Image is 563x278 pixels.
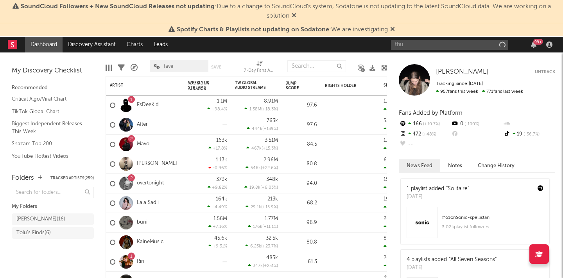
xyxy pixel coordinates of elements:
[399,139,451,150] div: --
[262,244,277,249] span: +23.7 %
[436,68,489,76] a: [PERSON_NAME]
[208,224,227,229] div: +7.16 %
[267,118,278,123] div: 763k
[286,81,305,90] div: Jump Score
[286,218,317,227] div: 96.9
[248,224,278,229] div: ( )
[12,187,94,198] input: Search for folders...
[286,238,317,247] div: 80.8
[164,64,173,69] span: fave
[390,27,395,33] span: Dismiss
[252,127,262,131] span: 444k
[407,264,497,272] div: [DATE]
[253,225,262,229] span: 176k
[216,157,227,162] div: 1.13k
[12,152,86,161] a: YouTube Hottest Videos
[137,161,177,167] a: [PERSON_NAME]
[451,129,503,139] div: --
[251,166,261,170] span: 546k
[391,40,508,50] input: Search for artists
[263,146,277,151] span: +15.3 %
[110,83,169,88] div: Artist
[250,244,261,249] span: 6.23k
[399,129,451,139] div: 472
[246,204,278,209] div: ( )
[503,129,555,139] div: 19
[251,146,262,151] span: 467k
[286,199,317,208] div: 68.2
[211,65,221,69] button: Save
[463,122,479,126] span: -100 %
[12,227,94,239] a: Tolu's Finds(6)
[137,239,163,246] a: KaineMusic
[325,83,364,88] div: Rights Holder
[264,127,277,131] span: +139 %
[503,119,555,129] div: --
[286,179,317,188] div: 94.0
[137,121,148,128] a: After
[264,99,278,104] div: 8.91M
[401,207,549,244] a: #61onSonic-spellistan3.02kplaylist followers
[407,193,469,201] div: [DATE]
[399,159,440,172] button: News Feed
[118,56,125,79] div: Filters
[63,37,121,52] a: Discovery Assistant
[265,216,278,221] div: 1.77M
[137,219,149,226] a: bunii
[262,107,277,112] span: +18.3 %
[399,110,463,116] span: Fans Added by Platform
[267,197,278,202] div: 213k
[177,27,329,33] span: Spotify Charts & Playlists not updating on Sodatone
[253,264,263,268] span: 347k
[286,159,317,169] div: 80.8
[214,236,227,241] div: 45.6k
[217,99,227,104] div: 1.1M
[216,197,227,202] div: 164k
[208,146,227,151] div: +17.8 %
[422,122,440,126] span: +10.7 %
[148,37,173,52] a: Leads
[21,4,215,10] span: SoundCloud Followers + New SoundCloud Releases not updating
[137,180,164,187] a: overtonight
[50,176,94,180] button: Tracked Artists(259)
[421,132,436,137] span: +48 %
[287,60,346,72] input: Search...
[106,56,112,79] div: Edit Columns
[249,186,260,190] span: 19.8k
[188,81,215,90] span: Weekly US Streams
[292,13,296,19] span: Dismiss
[137,102,159,108] a: EsDeeKid
[286,101,317,110] div: 97.6
[262,186,277,190] span: +6.03 %
[21,4,551,19] span: : Due to a change to SoundCloud's system, Sodatone is not updating to the latest SoundCloud data....
[25,37,63,52] a: Dashboard
[531,42,536,48] button: 99+
[440,159,470,172] button: Notes
[533,39,543,45] div: 99 +
[235,81,266,90] div: TW Global Audio Streams
[264,157,278,162] div: 2.96M
[247,126,278,131] div: ( )
[262,166,277,170] span: +22.6 %
[265,138,278,143] div: 3.51M
[451,119,503,129] div: 0
[16,228,51,238] div: Tolu's Finds ( 6 )
[248,263,278,268] div: ( )
[470,159,522,172] button: Change History
[207,107,227,112] div: +98.4 %
[436,81,483,86] span: Tracking Since: [DATE]
[442,213,543,222] div: # 61 on Sonic-spellistan
[449,257,497,262] a: "All Seven Seasons"
[436,69,489,75] span: [PERSON_NAME]
[407,185,469,193] div: 1 playlist added
[208,185,227,190] div: +9.82 %
[535,68,555,76] button: Untrack
[286,120,317,130] div: 97.6
[244,56,275,79] div: 7-Day Fans Added (7-Day Fans Added)
[12,66,94,76] div: My Discovery Checklist
[12,173,34,183] div: Folders
[436,89,478,94] span: 957 fans this week
[137,258,144,265] a: Rin
[244,107,278,112] div: ( )
[446,186,469,191] a: "Solitaire"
